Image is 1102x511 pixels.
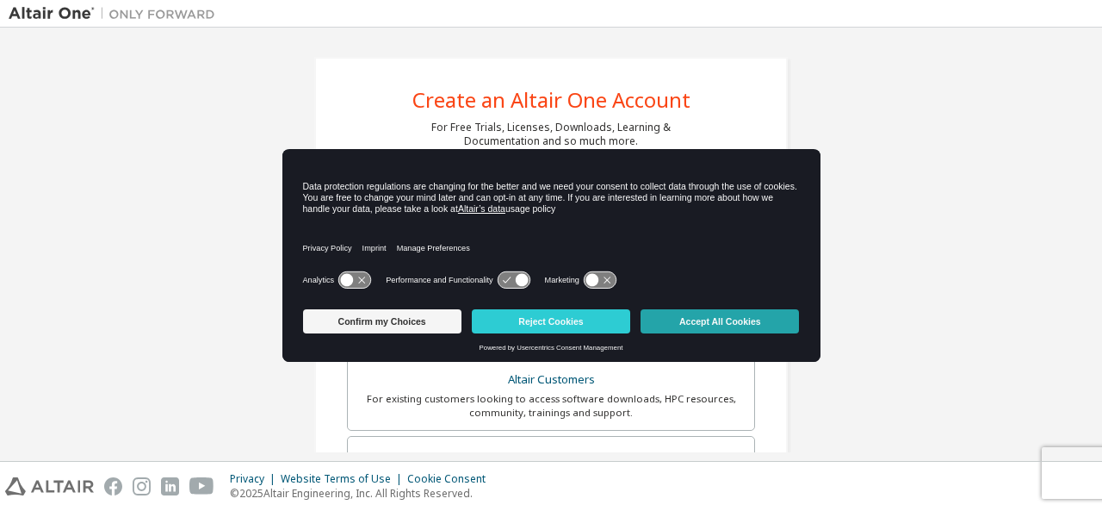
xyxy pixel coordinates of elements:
img: Altair One [9,5,224,22]
p: © 2025 Altair Engineering, Inc. All Rights Reserved. [230,486,496,501]
img: instagram.svg [133,477,151,495]
img: youtube.svg [189,477,214,495]
div: Create an Altair One Account [412,90,690,110]
div: For Free Trials, Licenses, Downloads, Learning & Documentation and so much more. [431,121,671,148]
img: facebook.svg [104,477,122,495]
img: linkedin.svg [161,477,179,495]
div: For existing customers looking to access software downloads, HPC resources, community, trainings ... [358,392,744,420]
div: Privacy [230,472,281,486]
div: Altair Customers [358,368,744,392]
div: Website Terms of Use [281,472,407,486]
div: Cookie Consent [407,472,496,486]
img: altair_logo.svg [5,477,94,495]
div: Students [358,447,744,471]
